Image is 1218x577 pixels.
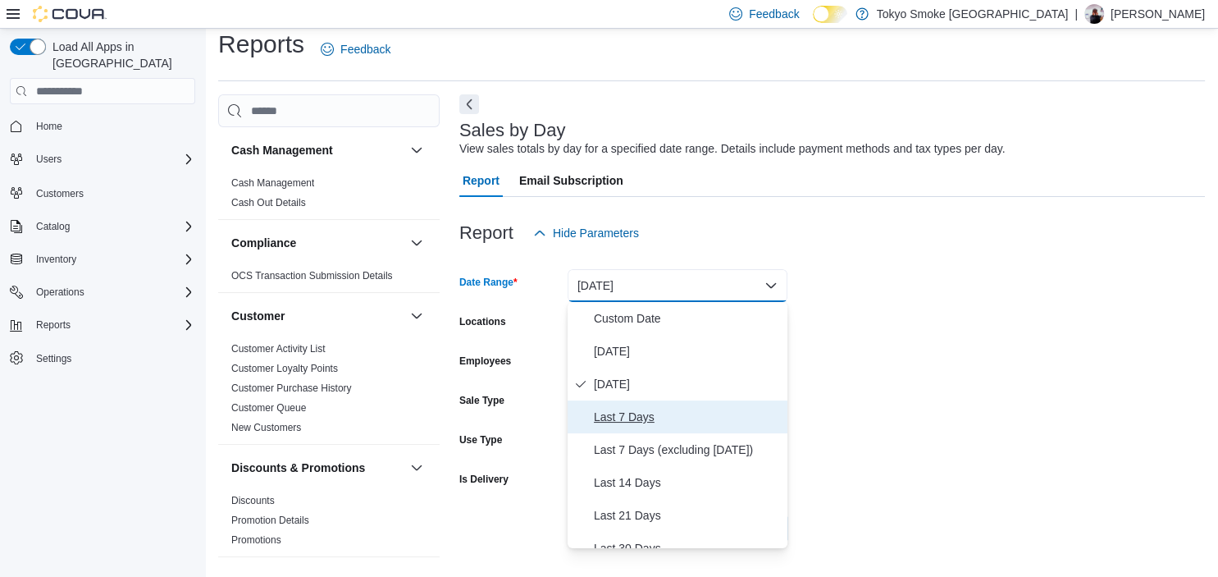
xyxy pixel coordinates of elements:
[3,314,202,337] button: Reports
[36,286,84,299] span: Operations
[218,28,304,61] h1: Reports
[314,33,397,66] a: Feedback
[231,343,326,355] a: Customer Activity List
[813,6,847,23] input: Dark Mode
[459,276,518,289] label: Date Range
[527,217,645,250] button: Hide Parameters
[459,121,566,140] h3: Sales by Day
[30,282,91,302] button: Operations
[231,402,306,414] a: Customer Queue
[459,223,513,243] h3: Report
[231,382,352,395] span: Customer Purchase History
[231,176,314,190] span: Cash Management
[30,184,90,204] a: Customers
[30,117,69,136] a: Home
[407,140,427,160] button: Cash Management
[568,302,787,548] div: Select listbox
[46,39,195,71] span: Load All Apps in [GEOGRAPHIC_DATA]
[30,282,195,302] span: Operations
[218,491,440,556] div: Discounts & Promotions
[36,253,76,266] span: Inventory
[459,140,1006,158] div: View sales totals by day for a specified date range. Details include payment methods and tax type...
[553,225,639,241] span: Hide Parameters
[231,514,309,527] span: Promotion Details
[30,349,78,369] a: Settings
[231,382,352,394] a: Customer Purchase History
[231,308,285,324] h3: Customer
[33,6,107,22] img: Cova
[594,309,781,328] span: Custom Date
[231,401,306,414] span: Customer Queue
[30,315,195,335] span: Reports
[30,250,83,269] button: Inventory
[30,149,195,169] span: Users
[218,173,440,219] div: Cash Management
[231,270,393,282] a: OCS Transaction Submission Details
[340,41,390,57] span: Feedback
[459,355,511,368] label: Employees
[231,197,306,208] a: Cash Out Details
[407,233,427,253] button: Compliance
[1084,4,1104,24] div: Glenn Cook
[459,433,502,446] label: Use Type
[231,534,281,546] a: Promotions
[36,153,62,166] span: Users
[877,4,1069,24] p: Tokyo Smoke [GEOGRAPHIC_DATA]
[231,421,301,434] span: New Customers
[594,407,781,427] span: Last 7 Days
[459,473,509,486] label: Is Delivery
[3,215,202,238] button: Catalog
[10,108,195,413] nav: Complex example
[231,422,301,433] a: New Customers
[1111,4,1205,24] p: [PERSON_NAME]
[231,196,306,209] span: Cash Out Details
[463,164,500,197] span: Report
[407,458,427,478] button: Discounts & Promotions
[3,248,202,271] button: Inventory
[231,362,338,375] span: Customer Loyalty Points
[231,235,404,251] button: Compliance
[231,142,404,158] button: Cash Management
[813,23,814,24] span: Dark Mode
[231,142,333,158] h3: Cash Management
[594,374,781,394] span: [DATE]
[36,120,62,133] span: Home
[30,250,195,269] span: Inventory
[519,164,623,197] span: Email Subscription
[218,266,440,292] div: Compliance
[594,473,781,492] span: Last 14 Days
[231,494,275,507] span: Discounts
[30,149,68,169] button: Users
[594,440,781,460] span: Last 7 Days (excluding [DATE])
[231,495,275,506] a: Discounts
[1074,4,1078,24] p: |
[459,315,506,328] label: Locations
[231,235,296,251] h3: Compliance
[231,342,326,355] span: Customer Activity List
[231,177,314,189] a: Cash Management
[407,306,427,326] button: Customer
[231,363,338,374] a: Customer Loyalty Points
[749,6,799,22] span: Feedback
[568,269,787,302] button: [DATE]
[36,318,71,332] span: Reports
[218,339,440,444] div: Customer
[231,308,404,324] button: Customer
[231,533,281,547] span: Promotions
[459,394,504,407] label: Sale Type
[3,346,202,370] button: Settings
[30,182,195,203] span: Customers
[3,281,202,304] button: Operations
[30,116,195,136] span: Home
[594,538,781,558] span: Last 30 Days
[30,217,195,236] span: Catalog
[30,348,195,369] span: Settings
[459,94,479,114] button: Next
[36,352,71,365] span: Settings
[231,269,393,282] span: OCS Transaction Submission Details
[594,341,781,361] span: [DATE]
[3,181,202,204] button: Customers
[594,506,781,525] span: Last 21 Days
[231,515,309,526] a: Promotion Details
[231,460,365,476] h3: Discounts & Promotions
